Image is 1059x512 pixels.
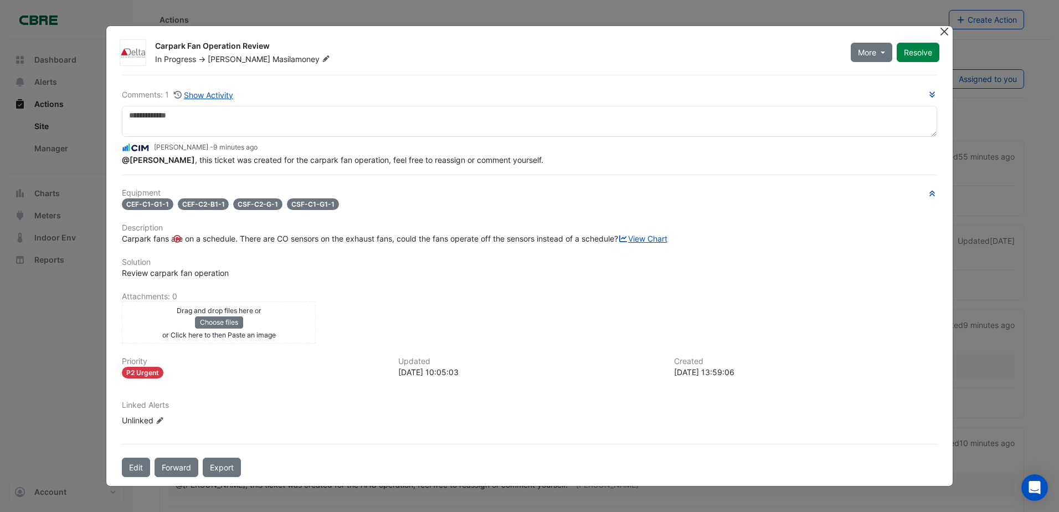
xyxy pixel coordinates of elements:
span: CEF-C2-B1-1 [178,198,229,210]
span: CSF-C2-G-1 [233,198,282,210]
h6: Created [674,357,937,366]
div: Open Intercom Messenger [1021,474,1048,501]
div: P2 Urgent [122,367,163,378]
span: , this ticket was created for the carpark fan operation, feel free to reassign or comment yourself. [122,155,543,165]
div: [DATE] 10:05:03 [398,366,661,378]
img: Delta Building Automation [120,48,146,59]
button: Close [939,26,950,38]
div: Comments: 1 [122,89,234,101]
button: Edit [122,458,150,477]
span: [PERSON_NAME] [208,54,270,64]
div: Carpark Fan Operation Review [155,40,837,54]
fa-icon: Edit Linked Alerts [156,417,164,425]
a: Export [203,458,241,477]
span: fedi.turk@charterhallaccess.com.au [CBRE Charter Hall] [122,155,195,165]
button: Show Activity [173,89,234,101]
button: Choose files [195,316,243,329]
span: Masilamoney [273,54,332,65]
span: 2025-10-08 10:05:03 [213,143,258,151]
span: -> [198,54,205,64]
img: CIM [122,142,150,154]
span: CEF-C1-G1-1 [122,198,173,210]
span: CSF-C1-G1-1 [287,198,339,210]
small: or Click here to then Paste an image [162,331,276,339]
div: Unlinked [122,414,255,426]
small: [PERSON_NAME] - [154,142,258,152]
h6: Description [122,223,937,233]
span: Carpark fans are on a schedule. There are CO sensors on the exhaust fans, could the fans operate ... [122,234,667,243]
span: More [858,47,876,58]
button: More [851,43,892,62]
a: View Chart [618,234,667,243]
div: Tooltip anchor [172,234,182,244]
span: In Progress [155,54,196,64]
h6: Equipment [122,188,937,198]
h6: Linked Alerts [122,401,937,410]
button: Resolve [897,43,939,62]
div: [DATE] 13:59:06 [674,366,937,378]
h6: Priority [122,357,385,366]
h6: Solution [122,258,937,267]
button: Forward [155,458,198,477]
h6: Attachments: 0 [122,292,937,301]
span: Review carpark fan operation [122,268,229,278]
small: Drag and drop files here or [177,306,261,315]
h6: Updated [398,357,661,366]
